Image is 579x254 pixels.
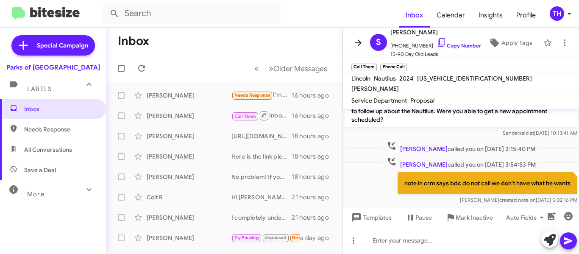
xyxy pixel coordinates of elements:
span: [PHONE_NUMBER] [390,37,481,50]
span: called you on [DATE] 3:15:40 PM [383,141,539,153]
span: S [376,36,381,49]
div: I'm going with Honda. [PERSON_NAME] has way too many recalls and now they got a recall on the 1.5... [231,90,292,100]
span: Labels [27,85,52,93]
span: [PERSON_NAME] [400,161,448,168]
div: 18 hours ago [292,132,336,140]
nav: Page navigation example [250,60,332,77]
span: [PERSON_NAME] [351,85,399,92]
span: Nautilus [374,75,396,82]
a: Profile [509,3,543,28]
span: Try Pausing [234,235,259,240]
span: 2024 [399,75,414,82]
span: [PERSON_NAME] [DATE] 5:02:16 PM [460,197,577,203]
button: Next [264,60,332,77]
span: Unpaused [264,235,287,240]
a: Special Campaign [11,35,95,56]
span: Inbox [24,105,96,113]
a: Copy Number [437,42,481,49]
span: Templates [350,210,392,225]
a: Calendar [430,3,472,28]
button: Apply Tags [481,35,539,50]
span: Service Department [351,97,407,104]
button: Mark Inactive [439,210,500,225]
span: created note on [499,197,536,203]
div: 16 hours ago [292,91,336,100]
div: No problem! If you ever consider selling your vehicle in the future, feel free to reach out. Let ... [231,173,292,181]
div: [PERSON_NAME] [147,213,231,222]
span: More [27,190,45,198]
span: Pause [415,210,432,225]
div: TH [550,6,564,21]
p: Hi [PERSON_NAME] it's [PERSON_NAME] at [GEOGRAPHIC_DATA]. Just wanted to follow up about the Naut... [345,95,577,127]
div: [PERSON_NAME] [147,112,231,120]
div: [PERSON_NAME] [147,173,231,181]
h1: Inbox [118,34,149,48]
span: Save a Deal [24,166,56,174]
span: All Conversations [24,145,72,154]
span: Proposal [410,97,434,104]
div: 21 hours ago [292,193,336,201]
div: [URL][DOMAIN_NAME] [231,132,292,140]
div: 18 hours ago [292,173,336,181]
div: Good morning [PERSON_NAME] from [GEOGRAPHIC_DATA]! Yes we came down from the length and productiv... [231,233,300,243]
a: Insights [472,3,509,28]
span: Needs Response [292,235,328,240]
span: Call Them [234,114,256,119]
span: « [254,63,259,74]
div: Hi [PERSON_NAME], I apologize for the delay. That is going to typically be a tier 1 credit, but i... [231,193,292,201]
button: Previous [249,60,264,77]
span: Apply Tags [501,35,532,50]
span: Lincoln [351,75,370,82]
div: 18 hours ago [292,152,336,161]
span: [PERSON_NAME] [390,27,481,37]
input: Search [103,3,281,24]
span: Auto Fields [506,210,547,225]
span: » [269,63,273,74]
div: [PERSON_NAME] [147,91,231,100]
div: a day ago [300,234,336,242]
div: 16 hours ago [292,112,336,120]
a: Inbox [399,3,430,28]
span: called you on [DATE] 3:54:53 PM [383,156,539,169]
small: Call Them [351,64,377,71]
div: [PERSON_NAME] [147,132,231,140]
p: note in crm says bdc do not call we don't have what he wants [398,172,577,194]
div: I completely understand. How far are you from [GEOGRAPHIC_DATA]? Swing on by so we can work on ge... [231,213,292,222]
span: said at [519,130,534,136]
span: [PERSON_NAME] [400,145,448,153]
span: [US_VEHICLE_IDENTIFICATION_NUMBER] [417,75,532,82]
span: Needs Response [234,92,270,98]
div: [PERSON_NAME] [147,234,231,242]
button: Auto Fields [499,210,554,225]
div: [PERSON_NAME] [147,152,231,161]
button: Pause [398,210,439,225]
span: Special Campaign [37,41,88,50]
small: Phone Call [380,64,406,71]
div: Here is the link please let me know if it works for you [URL][DOMAIN_NAME] [231,152,292,161]
div: Inbound Call [231,110,292,121]
span: Mark Inactive [456,210,493,225]
span: Older Messages [273,64,327,73]
div: 21 hours ago [292,213,336,222]
span: 15-90 Day Old Leads [390,50,481,59]
span: Needs Response [24,125,96,134]
span: Sender [DATE] 10:13:41 AM [503,130,577,136]
div: Parks of [GEOGRAPHIC_DATA] [6,63,100,72]
div: Colt R [147,193,231,201]
button: TH [543,6,570,21]
button: Templates [343,210,398,225]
